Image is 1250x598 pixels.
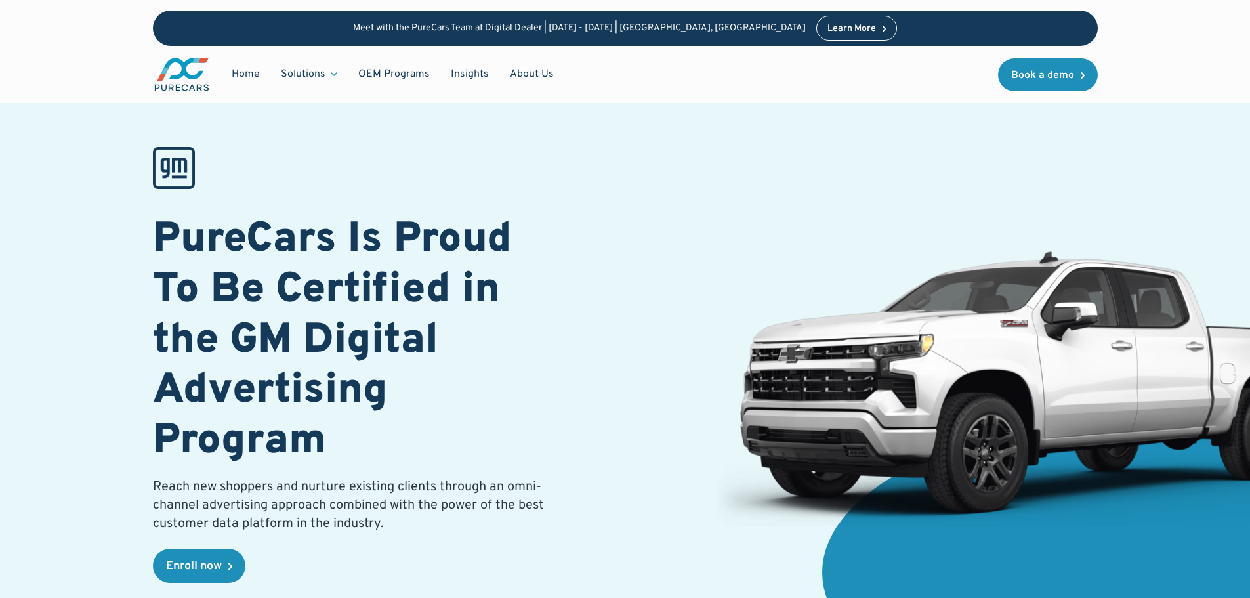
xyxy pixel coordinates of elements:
[348,62,440,87] a: OEM Programs
[153,56,211,93] img: purecars logo
[998,58,1098,91] a: Book a demo
[1011,70,1074,81] div: Book a demo
[153,215,552,467] h1: PureCars Is Proud To Be Certified in the GM Digital Advertising Program
[221,62,270,87] a: Home
[281,67,325,81] div: Solutions
[827,24,876,33] div: Learn More
[153,549,245,583] a: Enroll now
[153,478,552,533] p: Reach new shoppers and nurture existing clients through an omni-channel advertising approach comb...
[153,56,211,93] a: main
[270,62,348,87] div: Solutions
[440,62,499,87] a: Insights
[499,62,564,87] a: About Us
[353,23,806,34] p: Meet with the PureCars Team at Digital Dealer | [DATE] - [DATE] | [GEOGRAPHIC_DATA], [GEOGRAPHIC_...
[166,561,222,572] div: Enroll now
[816,16,898,41] a: Learn More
